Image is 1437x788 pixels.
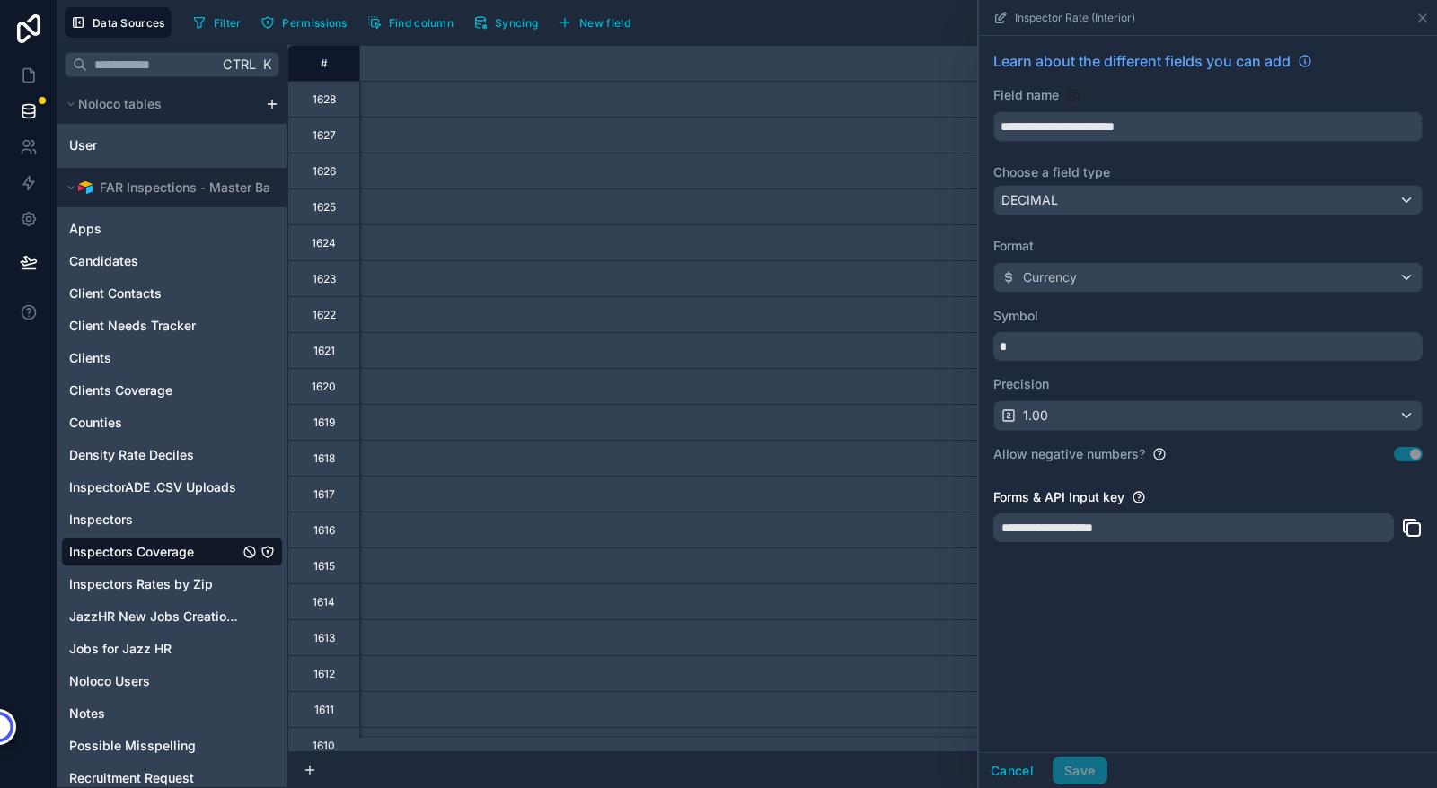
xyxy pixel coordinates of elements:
[993,163,1423,181] label: Choose a field type
[313,200,336,215] div: 1625
[467,9,551,36] a: Syncing
[313,128,336,143] div: 1627
[551,9,637,36] button: New field
[993,50,1312,72] a: Learn about the different fields you can add
[302,57,346,70] div: #
[313,487,335,502] div: 1617
[1023,268,1077,286] span: Currency
[254,9,360,36] a: Permissions
[313,272,336,286] div: 1623
[254,9,353,36] button: Permissions
[313,559,335,573] div: 1615
[993,262,1423,293] button: Currency
[313,595,335,609] div: 1614
[313,416,335,430] div: 1619
[312,380,336,394] div: 1620
[993,307,1423,325] label: Symbol
[1023,407,1048,425] span: 1.00
[979,757,1045,785] button: Cancel
[579,16,630,30] span: New field
[313,523,335,538] div: 1616
[993,237,1423,255] label: Format
[313,308,336,322] div: 1622
[314,703,334,717] div: 1611
[313,164,336,179] div: 1626
[313,451,335,466] div: 1618
[993,375,1423,393] label: Precision
[993,50,1291,72] span: Learn about the different fields you can add
[467,9,544,36] button: Syncing
[282,16,347,30] span: Permissions
[313,344,335,358] div: 1621
[313,92,336,107] div: 1628
[993,185,1423,215] button: DECIMAL
[313,667,335,681] div: 1612
[361,9,460,36] button: Find column
[312,236,336,250] div: 1624
[313,739,335,753] div: 1610
[214,16,242,30] span: Filter
[993,400,1423,431] button: 1.00
[389,16,454,30] span: Find column
[993,445,1145,463] label: Allow negative numbers?
[260,58,273,71] span: K
[1001,191,1058,209] span: DECIMAL
[65,7,172,38] button: Data Sources
[313,631,335,645] div: 1613
[993,488,1124,506] label: Forms & API Input key
[93,16,165,30] span: Data Sources
[993,86,1059,104] label: Field name
[186,9,248,36] button: Filter
[221,53,258,75] span: Ctrl
[495,16,538,30] span: Syncing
